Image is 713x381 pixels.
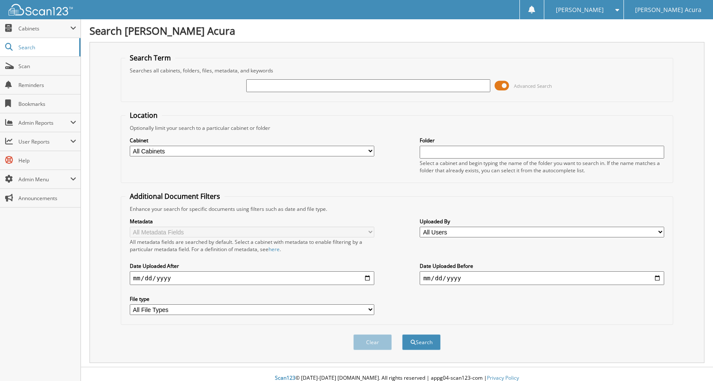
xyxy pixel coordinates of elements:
span: Scan [18,63,76,70]
legend: Search Term [125,53,175,63]
legend: Additional Document Filters [125,192,224,201]
label: Date Uploaded Before [420,262,664,270]
span: [PERSON_NAME] Acura [635,7,701,12]
span: User Reports [18,138,70,145]
label: Metadata [130,218,374,225]
input: start [130,271,374,285]
label: File type [130,295,374,303]
label: Uploaded By [420,218,664,225]
img: scan123-logo-white.svg [9,4,73,15]
label: Folder [420,137,664,144]
label: Date Uploaded After [130,262,374,270]
div: Select a cabinet and begin typing the name of the folder you want to search in. If the name match... [420,159,664,174]
span: Search [18,44,75,51]
span: Admin Reports [18,119,70,126]
div: Optionally limit your search to a particular cabinet or folder [125,124,668,132]
div: Searches all cabinets, folders, files, metadata, and keywords [125,67,668,74]
span: Bookmarks [18,100,76,108]
span: Reminders [18,81,76,89]
a: here [268,246,280,253]
span: Announcements [18,195,76,202]
button: Search [402,334,441,350]
input: end [420,271,664,285]
span: Help [18,157,76,164]
span: Cabinets [18,25,70,32]
legend: Location [125,111,162,120]
button: Clear [353,334,392,350]
span: Admin Menu [18,176,70,183]
label: Cabinet [130,137,374,144]
div: Enhance your search for specific documents using filters such as date and file type. [125,205,668,213]
span: [PERSON_NAME] [556,7,604,12]
h1: Search [PERSON_NAME] Acura [89,24,704,38]
div: All metadata fields are searched by default. Select a cabinet with metadata to enable filtering b... [130,238,374,253]
span: Advanced Search [514,83,552,89]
